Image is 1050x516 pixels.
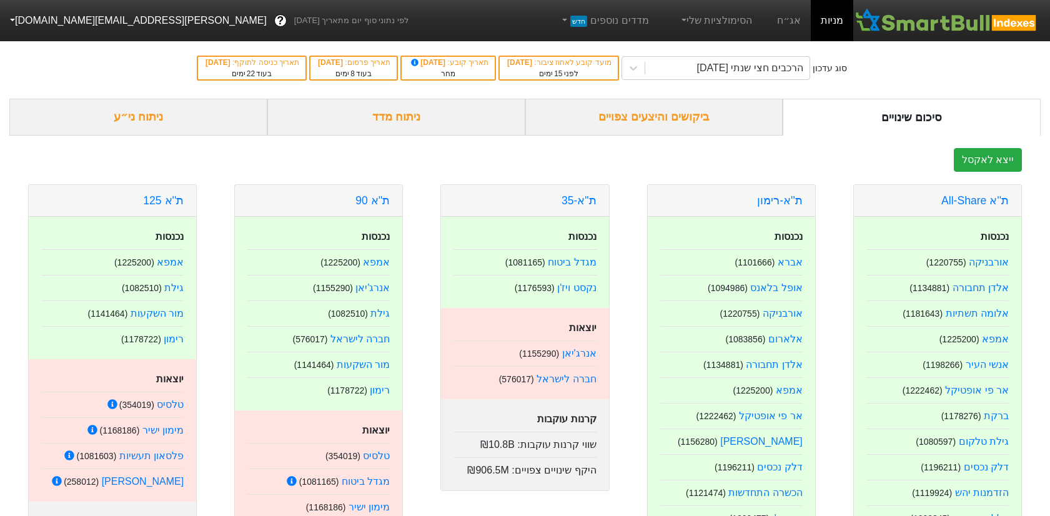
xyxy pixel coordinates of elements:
small: ( 1081165 ) [299,477,339,487]
span: מחר [441,69,455,78]
span: [DATE] [318,58,345,67]
small: ( 1220755 ) [720,309,760,319]
a: גילת [370,308,390,319]
div: לפני ימים [506,68,611,79]
small: ( 1081165 ) [505,257,545,267]
small: ( 1119924 ) [912,488,952,498]
a: אר פי אופטיקל [739,410,803,421]
small: ( 1094986 ) [708,283,748,293]
a: מור השקעות [337,359,390,370]
div: תאריך קובע : [408,57,488,68]
a: רימון [370,385,390,395]
strong: יוצאות [156,374,184,384]
a: נקסט ויז'ן [557,282,597,293]
small: ( 354019 ) [325,451,360,461]
a: מור השקעות [131,308,184,319]
a: מדדים נוספיםחדש [555,8,654,33]
small: ( 1082510 ) [328,309,368,319]
a: אלארום [768,334,803,344]
span: לפי נתוני סוף יום מתאריך [DATE] [294,14,409,27]
span: חדש [570,16,587,27]
small: ( 1225200 ) [114,257,154,267]
small: ( 1082510 ) [122,283,162,293]
div: בעוד ימים [317,68,390,79]
a: ת''א All-Share [941,194,1009,207]
small: ( 1155290 ) [313,283,353,293]
a: אופל בלאנס [750,282,802,293]
div: סוג עדכון [813,62,847,75]
div: תאריך פרסום : [317,57,390,68]
small: ( 1178276 ) [941,411,981,421]
a: חברה לישראל [537,374,596,384]
a: ברקת [984,410,1009,421]
div: סיכום שינויים [783,99,1041,136]
a: אורבניקה [969,257,1009,267]
a: ת''א 125 [143,194,184,207]
small: ( 1168186 ) [306,502,346,512]
a: אמפא [776,385,803,395]
a: הכשרה התחדשות [728,487,802,498]
span: 15 [554,69,562,78]
a: אנרג'יאן [355,282,390,293]
small: ( 1222462 ) [696,411,736,421]
a: אלדן תחבורה [953,282,1009,293]
span: 22 [247,69,255,78]
small: ( 1176593 ) [515,283,555,293]
a: ת"א-35 [562,194,597,207]
a: אלומה תשתיות [946,308,1009,319]
div: תאריך כניסה לתוקף : [204,57,299,68]
a: אנשי העיר [966,359,1009,370]
strong: נכנסות [156,231,184,242]
small: ( 1196211 ) [715,462,755,472]
a: גילת טלקום [959,436,1009,447]
div: שווי קרנות עוקבות : [453,432,596,452]
button: ייצא לאקסל [954,148,1022,172]
a: מימון ישיר [142,425,184,435]
small: ( 1198266 ) [923,360,963,370]
small: ( 1196211 ) [921,462,961,472]
a: אורבניקה [763,308,803,319]
small: ( 258012 ) [64,477,99,487]
a: דלק נכסים [964,462,1009,472]
a: הסימולציות שלי [674,8,758,33]
a: רימון [164,334,184,344]
small: ( 1121474 ) [686,488,726,498]
small: ( 1222462 ) [903,385,943,395]
span: [DATE] [206,58,232,67]
a: ת''א 90 [355,194,390,207]
small: ( 1178722 ) [121,334,161,344]
a: מגדל ביטוח [548,257,596,267]
a: אלדן תחבורה [746,359,802,370]
a: פלסאון תעשיות [119,450,184,461]
a: אמפא [982,334,1009,344]
span: ₪10.8B [480,439,515,450]
div: הרכבים חצי שנתי [DATE] [696,61,803,76]
a: טלסיס [157,399,184,410]
div: בעוד ימים [204,68,299,79]
strong: נכנסות [568,231,597,242]
span: [DATE] [409,58,448,67]
small: ( 354019 ) [119,400,154,410]
small: ( 1083856 ) [726,334,766,344]
small: ( 1141464 ) [87,309,127,319]
span: [DATE] [507,58,534,67]
a: חברה לישראל [330,334,390,344]
a: [PERSON_NAME] [720,436,803,447]
div: ניתוח ני״ע [9,99,267,136]
a: טלסיס [363,450,390,461]
small: ( 1178722 ) [327,385,367,395]
strong: נכנסות [775,231,803,242]
strong: נכנסות [981,231,1009,242]
small: ( 1141464 ) [294,360,334,370]
small: ( 1168186 ) [99,425,139,435]
small: ( 1225200 ) [939,334,979,344]
small: ( 1134881 ) [909,283,949,293]
a: אר פי אופטיקל [945,385,1009,395]
a: אמפא [157,257,184,267]
div: ניתוח מדד [267,99,525,136]
a: הזדמנות יהש [955,487,1009,498]
small: ( 1225200 ) [733,385,773,395]
small: ( 1080597 ) [916,437,956,447]
a: מגדל ביטוח [342,476,390,487]
a: גילת [164,282,184,293]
